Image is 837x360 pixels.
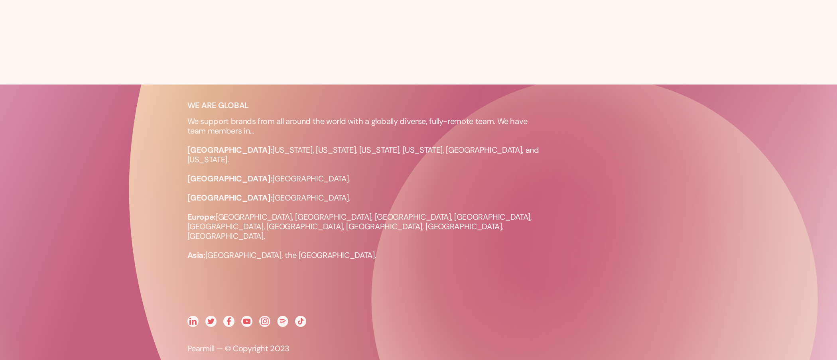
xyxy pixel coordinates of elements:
[187,344,546,353] p: Pearmill — © Copyright 2023
[187,193,273,203] strong: [GEOGRAPHIC_DATA]:
[187,173,273,184] strong: [GEOGRAPHIC_DATA]:
[187,116,546,260] p: We support brands from all around the world with a globally diverse, fully-remote team. We have t...
[187,145,273,155] strong: [GEOGRAPHIC_DATA]:
[187,250,205,260] strong: Asia:
[187,212,216,222] strong: Europe:
[187,100,355,110] p: WE ARE GLOBAL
